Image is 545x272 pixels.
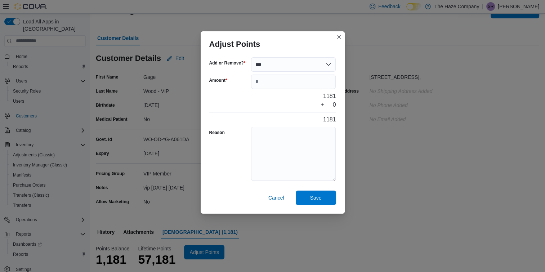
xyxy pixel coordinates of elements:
[209,77,227,83] label: Amount
[209,130,225,135] label: Reason
[335,33,343,41] button: Closes this modal window
[333,101,336,109] div: 0
[323,92,336,101] div: 1181
[296,191,336,205] button: Save
[209,40,260,49] h3: Adjust Points
[321,101,324,109] div: +
[265,191,287,205] button: Cancel
[268,194,284,201] span: Cancel
[209,60,246,66] label: Add or Remove?
[310,194,322,201] span: Save
[323,115,336,124] div: 1181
